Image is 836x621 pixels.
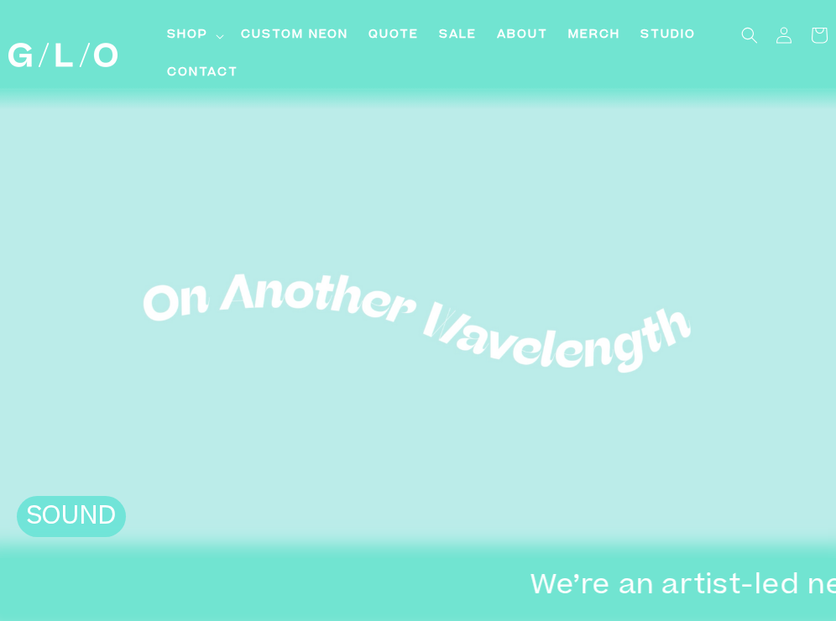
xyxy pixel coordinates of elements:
[439,27,477,44] span: SALE
[568,27,620,44] span: Merch
[157,17,231,55] summary: Shop
[358,17,429,55] a: Quote
[429,17,487,55] a: SALE
[752,540,836,621] iframe: Chat Widget
[368,27,419,44] span: Quote
[630,17,706,55] a: Studio
[487,17,558,55] a: About
[640,27,696,44] span: Studio
[8,43,118,67] img: GLO Studio
[231,17,358,55] a: Custom Neon
[167,65,238,82] span: Contact
[731,17,768,54] summary: Search
[167,27,208,44] span: Shop
[2,36,123,73] a: GLO Studio
[157,55,248,92] a: Contact
[558,17,630,55] a: Merch
[497,27,548,44] span: About
[241,27,348,44] span: Custom Neon
[25,504,118,534] h2: SOUND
